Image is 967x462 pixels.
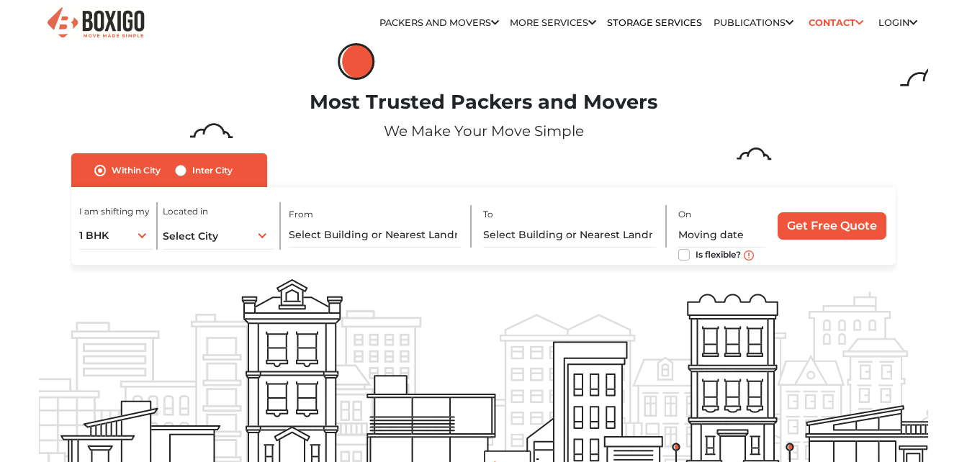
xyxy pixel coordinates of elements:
label: To [483,208,493,221]
a: Storage Services [607,17,702,28]
label: Is flexible? [696,246,741,261]
input: Select Building or Nearest Landmark [289,222,461,248]
label: On [678,208,691,221]
label: Located in [163,205,208,218]
label: I am shifting my [79,205,150,218]
label: From [289,208,313,221]
input: Moving date [678,222,765,248]
input: Get Free Quote [778,212,886,240]
a: More services [510,17,596,28]
img: Boxigo [45,6,146,41]
a: Login [878,17,917,28]
p: We Make Your Move Simple [39,120,929,142]
img: move_date_info [744,250,754,261]
input: Select Building or Nearest Landmark [483,222,655,248]
span: 1 BHK [79,229,109,242]
h1: Most Trusted Packers and Movers [39,91,929,114]
label: Within City [112,162,161,179]
a: Publications [714,17,793,28]
span: Select City [163,230,218,243]
a: Contact [804,12,868,34]
a: Packers and Movers [379,17,499,28]
label: Inter City [192,162,233,179]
